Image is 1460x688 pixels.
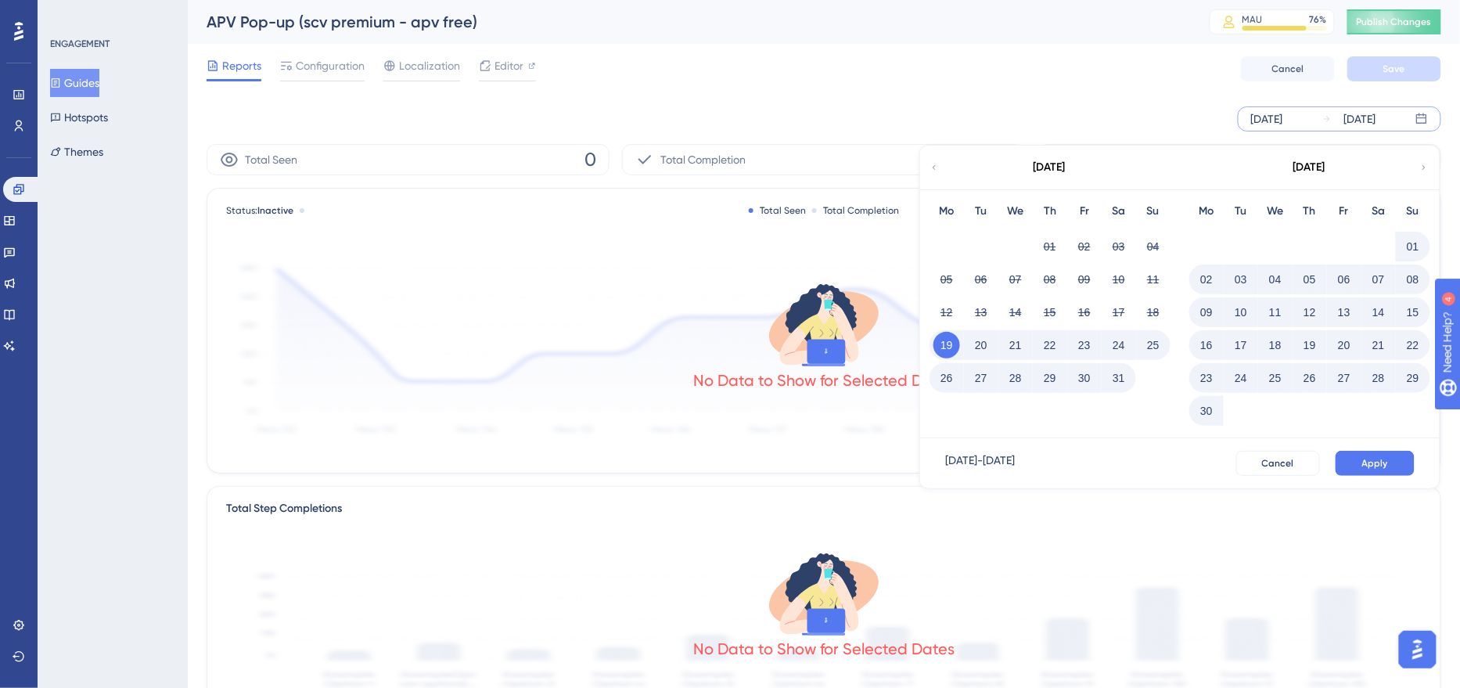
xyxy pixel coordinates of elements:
[968,266,994,293] button: 06
[1331,365,1358,391] button: 27
[1140,332,1167,358] button: 25
[1106,266,1132,293] button: 10
[693,638,955,660] div: No Data to Show for Selected Dates
[50,103,108,131] button: Hotspots
[50,38,110,50] div: ENGAGEMENT
[1296,299,1323,326] button: 12
[968,332,994,358] button: 20
[1400,266,1426,293] button: 08
[109,8,113,20] div: 4
[1347,9,1441,34] button: Publish Changes
[1396,202,1430,221] div: Su
[1400,332,1426,358] button: 22
[1365,266,1392,293] button: 07
[1242,13,1263,26] div: MAU
[933,332,960,358] button: 19
[1106,233,1132,260] button: 03
[1293,158,1325,177] div: [DATE]
[1106,365,1132,391] button: 31
[1331,299,1358,326] button: 13
[1193,266,1220,293] button: 02
[1262,457,1294,470] span: Cancel
[1228,365,1254,391] button: 24
[1228,266,1254,293] button: 03
[1189,202,1224,221] div: Mo
[1037,332,1063,358] button: 22
[749,204,806,217] div: Total Seen
[1344,110,1376,128] div: [DATE]
[1071,365,1098,391] button: 30
[1394,626,1441,673] iframe: UserGuiding AI Assistant Launcher
[693,369,955,391] div: No Data to Show for Selected Dates
[245,150,297,169] span: Total Seen
[1228,299,1254,326] button: 10
[222,56,261,75] span: Reports
[1336,451,1415,476] button: Apply
[1071,332,1098,358] button: 23
[1272,63,1304,75] span: Cancel
[1193,365,1220,391] button: 23
[1362,457,1388,470] span: Apply
[1357,16,1432,28] span: Publish Changes
[1296,266,1323,293] button: 05
[1002,365,1029,391] button: 28
[1002,299,1029,326] button: 14
[1106,299,1132,326] button: 17
[1262,332,1289,358] button: 18
[1193,398,1220,424] button: 30
[226,204,293,217] span: Status:
[1365,299,1392,326] button: 14
[1262,299,1289,326] button: 11
[1236,451,1320,476] button: Cancel
[494,56,523,75] span: Editor
[812,204,899,217] div: Total Completion
[968,365,994,391] button: 27
[1102,202,1136,221] div: Sa
[257,205,293,216] span: Inactive
[998,202,1033,221] div: We
[1193,332,1220,358] button: 16
[933,266,960,293] button: 05
[1383,63,1405,75] span: Save
[1002,266,1029,293] button: 07
[1327,202,1361,221] div: Fr
[1365,365,1392,391] button: 28
[1033,202,1067,221] div: Th
[1140,299,1167,326] button: 18
[968,299,994,326] button: 13
[1224,202,1258,221] div: Tu
[207,11,1171,33] div: APV Pop-up (scv premium - apv free)
[1193,299,1220,326] button: 09
[1136,202,1171,221] div: Su
[37,4,98,23] span: Need Help?
[1400,233,1426,260] button: 01
[1251,110,1283,128] div: [DATE]
[1037,266,1063,293] button: 08
[50,138,103,166] button: Themes
[1037,233,1063,260] button: 01
[1365,332,1392,358] button: 21
[1296,332,1323,358] button: 19
[1361,202,1396,221] div: Sa
[1071,299,1098,326] button: 16
[399,56,460,75] span: Localization
[933,299,960,326] button: 12
[1400,365,1426,391] button: 29
[1037,299,1063,326] button: 15
[1037,365,1063,391] button: 29
[1296,365,1323,391] button: 26
[1140,233,1167,260] button: 04
[1228,332,1254,358] button: 17
[964,202,998,221] div: Tu
[1262,365,1289,391] button: 25
[296,56,365,75] span: Configuration
[226,499,342,518] div: Total Step Completions
[660,150,746,169] span: Total Completion
[1241,56,1335,81] button: Cancel
[933,365,960,391] button: 26
[1106,332,1132,358] button: 24
[1140,266,1167,293] button: 11
[584,147,596,172] span: 0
